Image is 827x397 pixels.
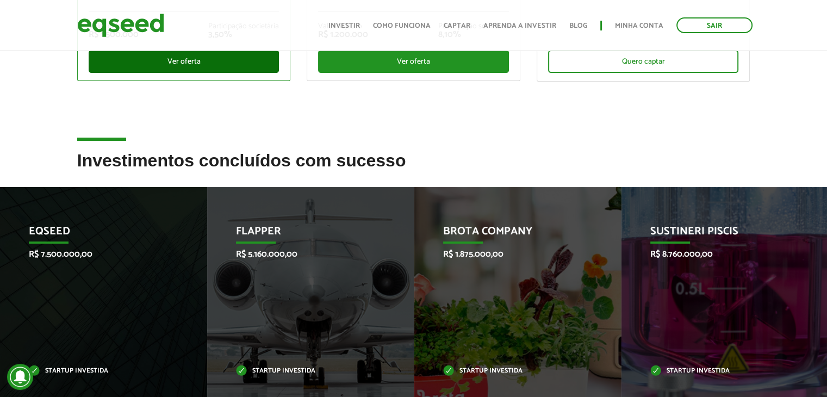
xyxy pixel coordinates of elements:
p: Startup investida [443,368,577,374]
p: Brota Company [443,225,577,244]
p: R$ 7.500.000,00 [29,249,163,259]
a: Blog [569,22,587,29]
p: Startup investida [650,368,784,374]
div: Quero captar [548,50,739,73]
a: Aprenda a investir [483,22,556,29]
a: Investir [328,22,360,29]
p: EqSeed [29,225,163,244]
a: Sair [676,17,753,33]
a: Captar [444,22,470,29]
a: Minha conta [615,22,663,29]
p: Startup investida [29,368,163,374]
p: R$ 1.875.000,00 [443,249,577,259]
a: Como funciona [373,22,431,29]
p: Startup investida [236,368,370,374]
h2: Investimentos concluídos com sucesso [77,151,750,187]
p: Flapper [236,225,370,244]
div: Ver oferta [318,50,509,73]
div: Ver oferta [89,50,279,73]
img: EqSeed [77,11,164,40]
p: R$ 8.760.000,00 [650,249,784,259]
p: Sustineri Piscis [650,225,784,244]
p: R$ 5.160.000,00 [236,249,370,259]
